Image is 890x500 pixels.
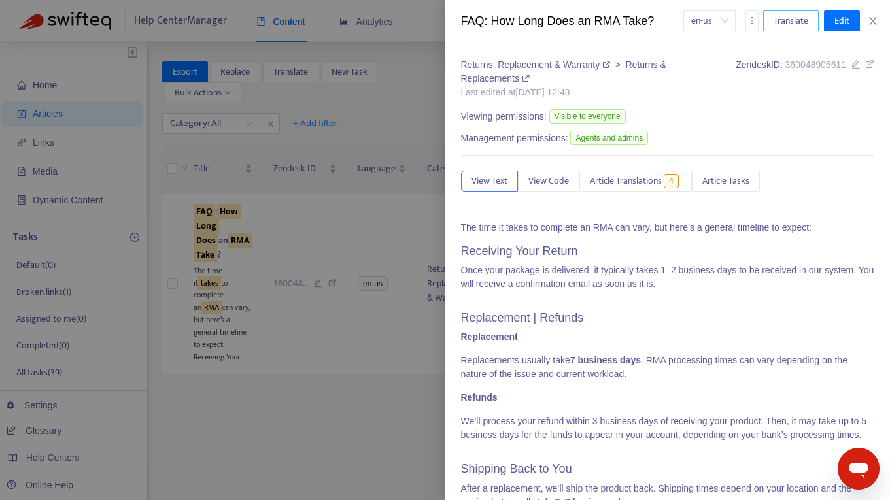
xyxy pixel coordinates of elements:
button: Edit [824,10,860,31]
div: FAQ: How Long Does an RMA Take? [461,12,683,30]
div: Last edited at [DATE] 12:43 [461,86,721,99]
p: We’ll process your refund within 3 business days of receiving your product. Then, it may take up ... [461,414,875,442]
span: Edit [834,14,849,28]
button: more [745,10,759,31]
h3: Receiving Your Return [461,244,875,259]
strong: 7 business days [570,355,641,365]
span: 360048905611 [785,59,846,70]
div: > [461,58,721,86]
iframe: Button to launch messaging window [838,448,880,490]
a: Returns, Replacement & Warranty [461,59,613,70]
button: View Code [518,171,579,192]
span: close [868,16,878,26]
span: Visible to everyone [549,109,626,124]
strong: Replacement [461,331,518,342]
p: Once your package is delivered, it typically takes 1–2 business days to be received in our system... [461,263,875,291]
h3: Shipping Back to You [461,462,875,476]
a: Returns & Replacements [461,59,666,84]
button: View Text [461,171,518,192]
h3: Replacement | Refunds [461,311,875,325]
span: en-us [691,11,728,31]
span: Agents and admins [570,131,648,145]
span: 4 [664,174,679,188]
span: Management permissions: [461,131,568,145]
button: Article Tasks [692,171,760,192]
span: View Code [528,174,569,188]
strong: Refunds [461,392,498,403]
button: Translate [763,10,819,31]
p: Replacements usually take . RMA processing times can vary depending on the nature of the issue an... [461,354,875,381]
button: Article Translations4 [579,171,692,192]
span: Article Translations [590,174,662,188]
span: Translate [774,14,808,28]
button: Close [864,15,882,27]
p: The time it takes to complete an RMA can vary, but here’s a general timeline to expect: [461,221,875,235]
div: Zendesk ID: [736,58,874,99]
span: Article Tasks [702,174,749,188]
span: Viewing permissions: [461,110,547,124]
span: View Text [471,174,507,188]
span: more [747,16,757,25]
